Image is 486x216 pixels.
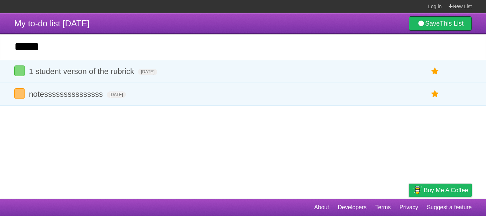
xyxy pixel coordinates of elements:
[14,65,25,76] label: Done
[375,201,391,214] a: Terms
[428,88,442,100] label: Star task
[440,20,464,27] b: This List
[427,201,472,214] a: Suggest a feature
[14,88,25,99] label: Done
[338,201,366,214] a: Developers
[400,201,418,214] a: Privacy
[424,184,468,196] span: Buy me a coffee
[409,16,472,31] a: SaveThis List
[29,67,136,76] span: 1 student verson of the rubrick
[428,65,442,77] label: Star task
[29,90,105,99] span: notesssssssssssssss
[138,69,157,75] span: [DATE]
[409,184,472,197] a: Buy me a coffee
[412,184,422,196] img: Buy me a coffee
[107,91,126,98] span: [DATE]
[314,201,329,214] a: About
[14,19,90,28] span: My to-do list [DATE]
